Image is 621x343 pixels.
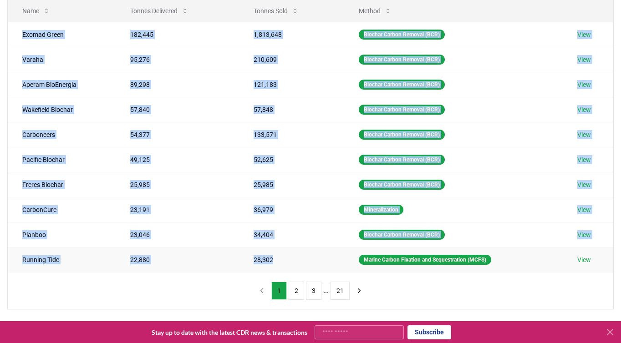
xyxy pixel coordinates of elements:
[577,180,591,189] a: View
[116,22,239,47] td: 182,445
[577,105,591,114] a: View
[359,55,445,65] div: Biochar Carbon Removal (BCR)
[8,97,116,122] td: Wakefield Biochar
[123,2,196,20] button: Tonnes Delivered
[359,180,445,190] div: Biochar Carbon Removal (BCR)
[577,55,591,64] a: View
[577,230,591,239] a: View
[15,2,57,20] button: Name
[351,2,399,20] button: Method
[271,282,287,300] button: 1
[577,205,591,214] a: View
[359,30,445,40] div: Biochar Carbon Removal (BCR)
[8,222,116,247] td: Planboo
[116,47,239,72] td: 95,276
[8,122,116,147] td: Carboneers
[239,147,344,172] td: 52,625
[239,172,344,197] td: 25,985
[359,80,445,90] div: Biochar Carbon Removal (BCR)
[577,130,591,139] a: View
[359,230,445,240] div: Biochar Carbon Removal (BCR)
[116,122,239,147] td: 54,377
[116,197,239,222] td: 23,191
[239,72,344,97] td: 121,183
[331,282,350,300] button: 21
[246,2,306,20] button: Tonnes Sold
[116,72,239,97] td: 89,298
[239,97,344,122] td: 57,848
[116,97,239,122] td: 57,840
[359,255,491,265] div: Marine Carbon Fixation and Sequestration (MCFS)
[577,80,591,89] a: View
[351,282,367,300] button: next page
[359,105,445,115] div: Biochar Carbon Removal (BCR)
[8,22,116,47] td: Exomad Green
[116,172,239,197] td: 25,985
[8,147,116,172] td: Pacific Biochar
[116,222,239,247] td: 23,046
[577,30,591,39] a: View
[359,205,403,215] div: Mineralization
[239,247,344,272] td: 28,302
[239,222,344,247] td: 34,404
[323,285,329,296] li: ...
[239,122,344,147] td: 133,571
[116,147,239,172] td: 49,125
[306,282,321,300] button: 3
[8,47,116,72] td: Varaha
[577,155,591,164] a: View
[8,247,116,272] td: Running Tide
[116,247,239,272] td: 22,880
[8,172,116,197] td: Freres Biochar
[239,22,344,47] td: 1,813,648
[8,197,116,222] td: CarbonCure
[359,130,445,140] div: Biochar Carbon Removal (BCR)
[289,282,304,300] button: 2
[239,47,344,72] td: 210,609
[8,72,116,97] td: Aperam BioEnergia
[239,197,344,222] td: 36,979
[577,255,591,264] a: View
[359,155,445,165] div: Biochar Carbon Removal (BCR)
